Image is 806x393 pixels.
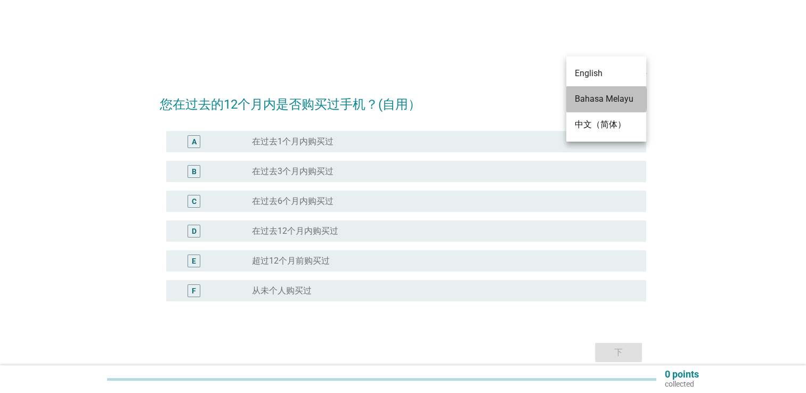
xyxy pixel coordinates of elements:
h2: 您在过去的12个月内是否购买过手机？(自用） [160,84,646,114]
label: 在过去1个月内购买过 [252,136,333,147]
div: F [192,285,196,297]
div: Bahasa Melayu [575,93,638,105]
p: 0 points [665,370,699,379]
label: 在过去6个月内购买过 [252,196,333,207]
div: A [192,136,197,148]
div: E [192,256,196,267]
label: 在过去12个月内购买过 [252,226,338,236]
div: 中文（简体） [575,118,638,131]
p: collected [665,379,699,389]
div: B [192,166,197,177]
label: 在过去3个月内购买过 [252,166,333,177]
label: 超过12个月前购买过 [252,256,330,266]
div: English [575,67,638,80]
div: C [192,196,197,207]
label: 从未个人购买过 [252,285,312,296]
div: D [192,226,197,237]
